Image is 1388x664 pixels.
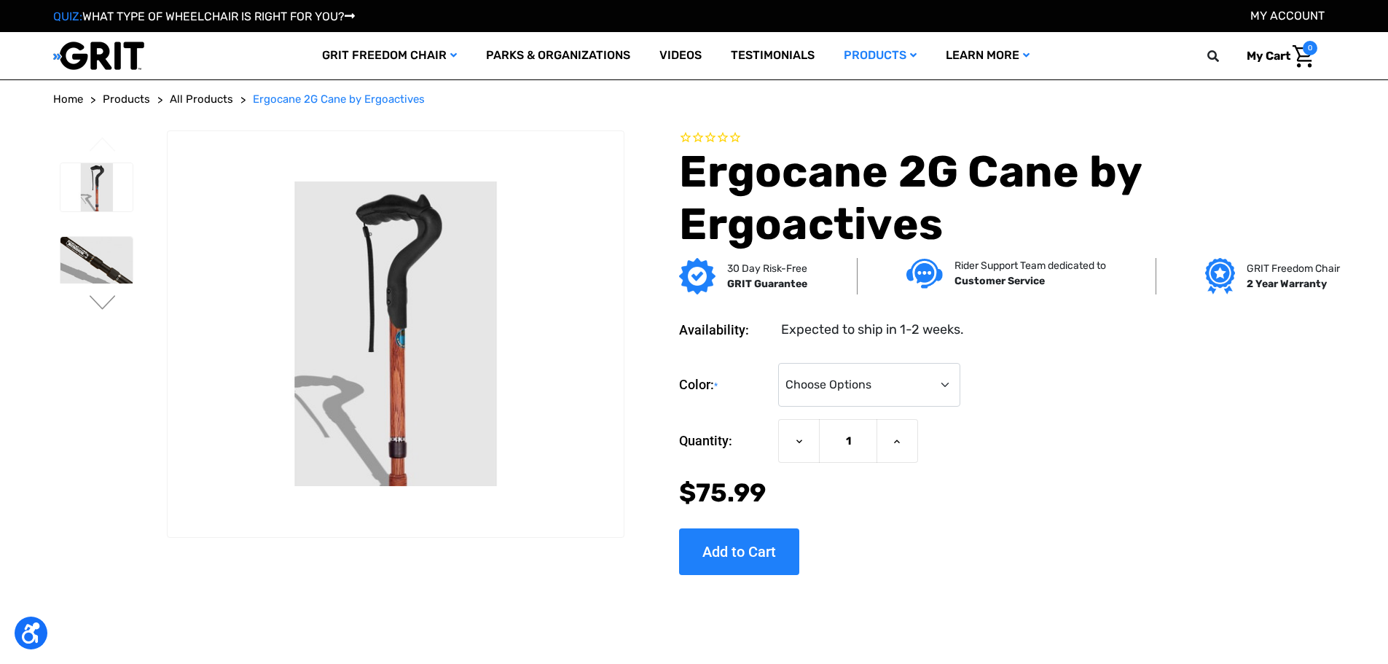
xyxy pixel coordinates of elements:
span: Products [103,93,150,106]
label: Color: [679,363,771,407]
a: Parks & Organizations [471,32,645,79]
dt: Availability: [679,320,771,340]
img: Ergocane 2G Cane by Ergoactives [168,181,624,486]
strong: 2 Year Warranty [1247,278,1327,290]
img: Grit freedom [1205,258,1235,294]
img: Ergocane 2G Cane by Ergoactives [60,163,133,212]
button: Go to slide 3 of 3 [87,137,118,155]
a: QUIZ:WHAT TYPE OF WHEELCHAIR IS RIGHT FOR YOU? [53,9,355,23]
span: Home [53,93,83,106]
img: Customer service [906,259,943,289]
span: Ergocane 2G Cane by Ergoactives [253,93,425,106]
span: 0 [1303,41,1317,55]
input: Search [1214,41,1236,71]
img: Cart [1293,45,1314,68]
span: My Cart [1247,49,1290,63]
img: GRIT Guarantee [679,258,715,294]
button: Go to slide 2 of 3 [87,295,118,313]
a: Ergocane 2G Cane by Ergoactives [253,91,425,108]
a: Home [53,91,83,108]
img: GRIT All-Terrain Wheelchair and Mobility Equipment [53,41,144,71]
span: Rated 0.0 out of 5 stars 0 reviews [679,130,1335,147]
img: Ergocane 2G Cane by Ergoactives [60,237,133,286]
dd: Expected to ship in 1-2 weeks. [781,320,964,340]
a: Videos [645,32,716,79]
a: All Products [170,91,233,108]
strong: GRIT Guarantee [727,278,807,290]
label: Quantity: [679,419,771,463]
span: $75.99 [679,477,766,508]
a: Testimonials [716,32,829,79]
iframe: Tidio Chat [1189,570,1381,638]
nav: Breadcrumb [53,91,1336,108]
p: GRIT Freedom Chair [1247,261,1340,276]
strong: Customer Service [954,275,1045,287]
p: Rider Support Team dedicated to [954,258,1106,273]
span: All Products [170,93,233,106]
a: Learn More [931,32,1044,79]
a: GRIT Freedom Chair [307,32,471,79]
a: Account [1250,9,1325,23]
span: QUIZ: [53,9,82,23]
input: Add to Cart [679,528,799,575]
h1: Ergocane 2G Cane by Ergoactives [679,146,1335,251]
a: Products [829,32,931,79]
a: Cart with 0 items [1236,41,1317,71]
p: 30 Day Risk-Free [727,261,807,276]
a: Products [103,91,150,108]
